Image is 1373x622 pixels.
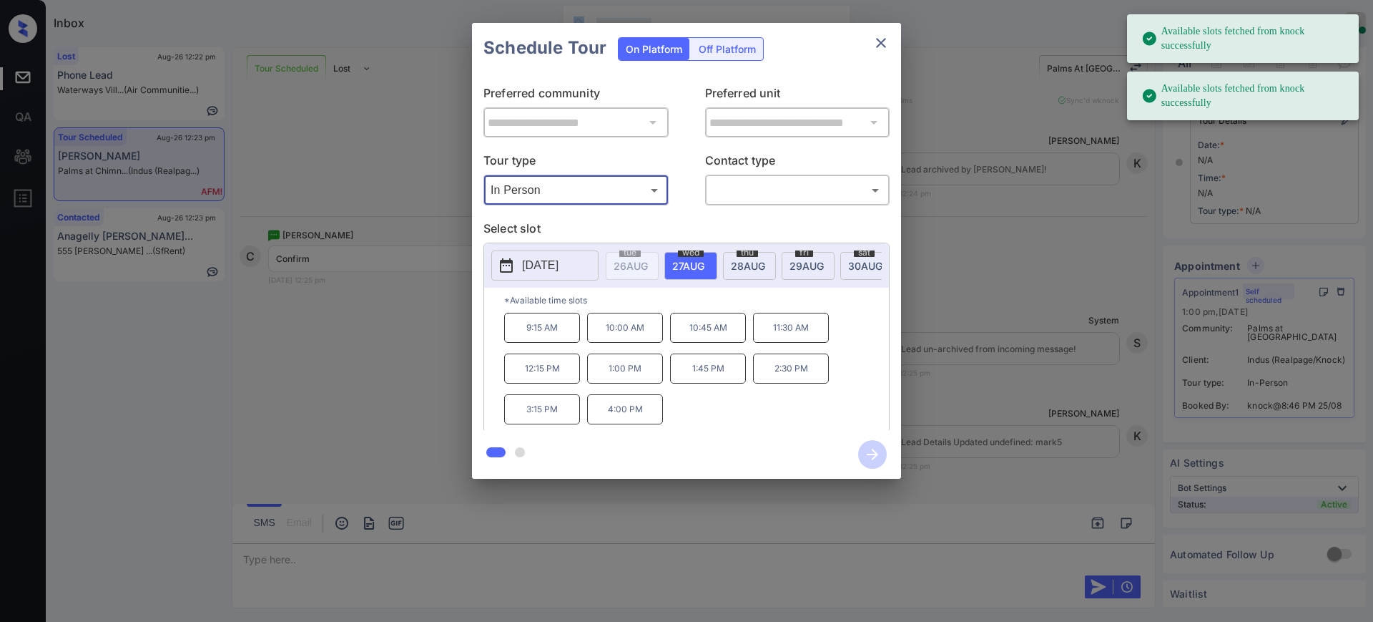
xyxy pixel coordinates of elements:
[840,252,893,280] div: date-select
[789,260,824,272] span: 29 AUG
[664,252,717,280] div: date-select
[1141,76,1347,116] div: Available slots fetched from knock successfully
[522,257,558,274] p: [DATE]
[705,84,890,107] p: Preferred unit
[483,152,669,175] p: Tour type
[587,354,663,384] p: 1:00 PM
[504,288,889,313] p: *Available time slots
[850,436,895,473] button: btn-next
[1141,19,1347,59] div: Available slots fetched from knock successfully
[782,252,835,280] div: date-select
[723,252,776,280] div: date-select
[483,220,890,243] p: Select slot
[737,248,758,257] span: thu
[670,354,746,384] p: 1:45 PM
[504,354,580,384] p: 12:15 PM
[678,248,704,257] span: wed
[487,178,665,202] div: In Person
[753,313,829,343] p: 11:30 AM
[587,313,663,343] p: 10:00 AM
[504,394,580,424] p: 3:15 PM
[672,260,704,272] span: 27 AUG
[619,38,689,60] div: On Platform
[491,251,599,281] button: [DATE]
[705,152,890,175] p: Contact type
[867,29,895,57] button: close
[472,23,618,73] h2: Schedule Tour
[587,394,663,424] p: 4:00 PM
[795,248,813,257] span: fri
[731,260,765,272] span: 28 AUG
[483,84,669,107] p: Preferred community
[753,354,829,384] p: 2:30 PM
[670,313,746,343] p: 10:45 AM
[692,38,763,60] div: Off Platform
[504,313,580,343] p: 9:15 AM
[854,248,875,257] span: sat
[848,260,882,272] span: 30 AUG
